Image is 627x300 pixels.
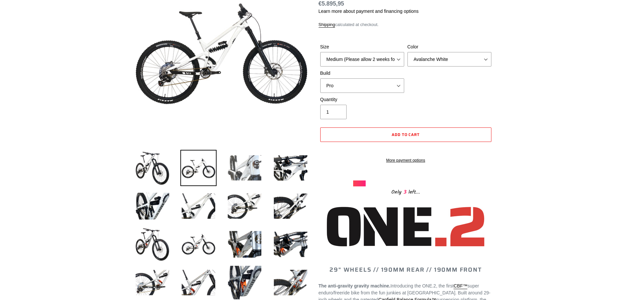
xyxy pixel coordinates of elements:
[353,186,458,197] div: Only left...
[320,43,404,50] label: Size
[454,283,467,289] a: CBF™
[226,150,263,186] img: Load image into Gallery viewer, ONE.2 Super Enduro - Complete Bike
[392,131,420,138] span: Add to cart
[273,226,309,262] img: Load image into Gallery viewer, ONE.2 Super Enduro - Complete Bike
[320,70,404,77] label: Build
[226,188,263,224] img: Load image into Gallery viewer, ONE.2 Super Enduro - Complete Bike
[320,157,491,163] a: More payment options
[319,0,344,7] span: €5.895,95
[319,22,335,28] a: Shipping
[273,188,309,224] img: Load image into Gallery viewer, ONE.2 Super Enduro - Complete Bike
[320,96,404,103] label: Quantity
[226,226,263,262] img: Load image into Gallery viewer, ONE.2 Super Enduro - Complete Bike
[402,188,408,196] span: 3
[319,21,493,28] div: calculated at checkout.
[390,283,454,288] span: Introducing the ONE.2, the first
[319,9,419,14] a: Learn more about payment and financing options
[319,283,391,288] strong: The anti-gravity gravity machine.
[329,265,482,274] span: 29" WHEELS // 190MM REAR // 190MM FRONT
[134,188,170,224] img: Load image into Gallery viewer, ONE.2 Super Enduro - Complete Bike
[180,150,217,186] img: Load image into Gallery viewer, ONE.2 Super Enduro - Complete Bike
[180,188,217,224] img: Load image into Gallery viewer, ONE.2 Super Enduro - Complete Bike
[320,127,491,142] button: Add to cart
[180,226,217,262] img: Load image into Gallery viewer, ONE.2 Super Enduro - Complete Bike
[273,150,309,186] img: Load image into Gallery viewer, ONE.2 Super Enduro - Complete Bike
[134,226,170,262] img: Load image into Gallery viewer, ONE.2 Super Enduro - Complete Bike
[407,43,491,50] label: Color
[134,150,170,186] img: Load image into Gallery viewer, ONE.2 Super Enduro - Complete Bike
